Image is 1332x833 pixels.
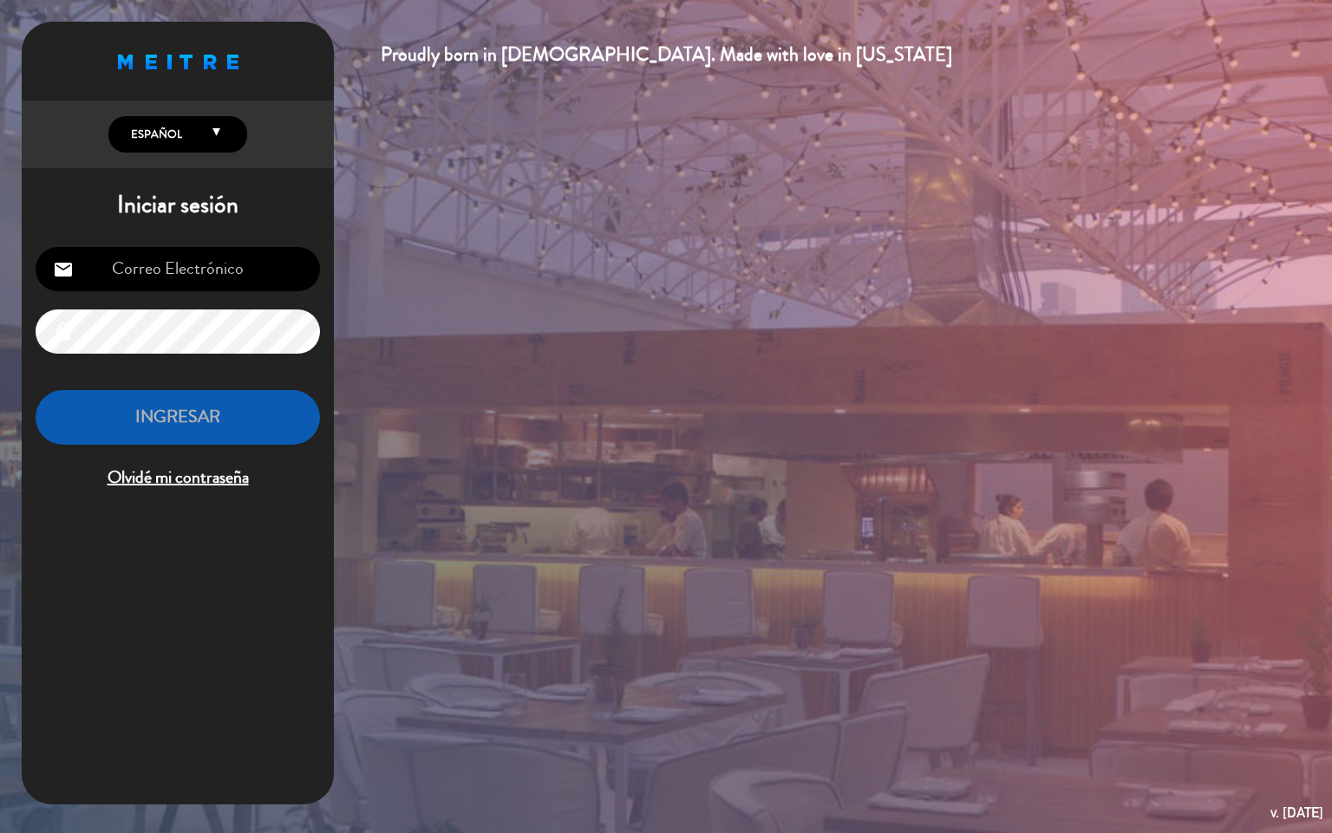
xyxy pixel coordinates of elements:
input: Correo Electrónico [36,247,320,291]
h1: Iniciar sesión [22,191,334,220]
span: Olvidé mi contraseña [36,464,320,492]
i: email [53,259,74,280]
span: Español [127,126,182,143]
button: INGRESAR [36,390,320,445]
i: lock [53,322,74,342]
div: v. [DATE] [1270,801,1323,824]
